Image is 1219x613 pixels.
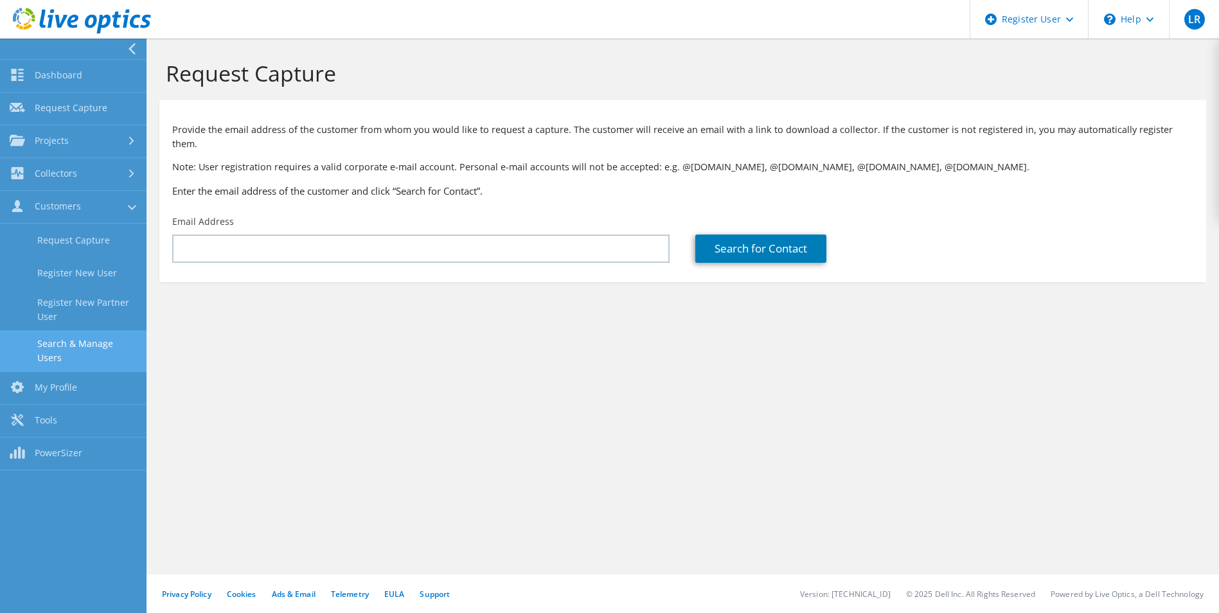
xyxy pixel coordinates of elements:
a: Ads & Email [272,589,316,600]
p: Note: User registration requires a valid corporate e-mail account. Personal e-mail accounts will ... [172,160,1193,174]
a: EULA [384,589,404,600]
a: Telemetry [331,589,369,600]
li: Powered by Live Optics, a Dell Technology [1051,589,1204,600]
h1: Request Capture [166,60,1193,87]
a: Support [420,589,450,600]
h3: Enter the email address of the customer and click “Search for Contact”. [172,184,1193,198]
a: Cookies [227,589,256,600]
span: LR [1184,9,1205,30]
svg: \n [1104,13,1116,25]
a: Search for Contact [695,235,826,263]
a: Privacy Policy [162,589,211,600]
li: © 2025 Dell Inc. All Rights Reserved [906,589,1035,600]
p: Provide the email address of the customer from whom you would like to request a capture. The cust... [172,123,1193,151]
label: Email Address [172,215,234,228]
li: Version: [TECHNICAL_ID] [800,589,891,600]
